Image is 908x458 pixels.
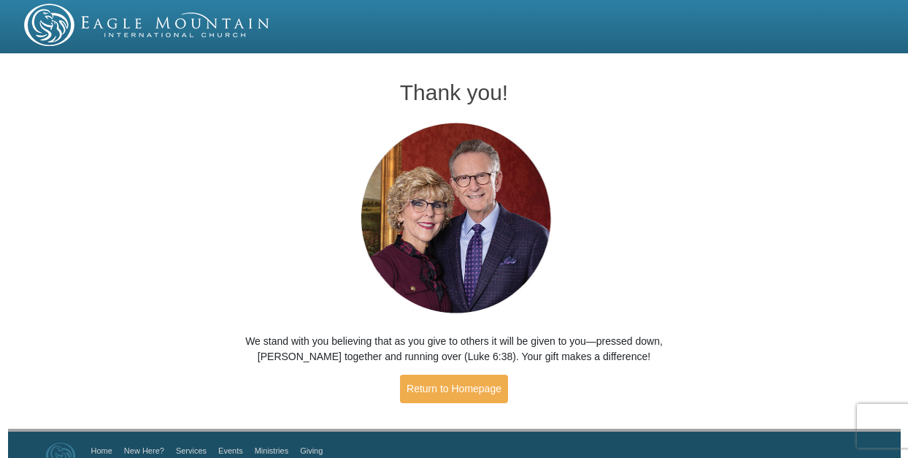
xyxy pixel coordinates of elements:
img: Pastors George and Terri Pearsons [347,118,562,319]
a: Events [218,446,243,455]
a: Home [91,446,112,455]
a: Return to Homepage [400,375,508,403]
img: EMIC [24,4,271,46]
a: Giving [300,446,323,455]
a: Services [176,446,207,455]
a: Ministries [255,446,288,455]
h1: Thank you! [235,80,674,104]
a: New Here? [124,446,164,455]
p: We stand with you believing that as you give to others it will be given to you—pressed down, [PER... [235,334,674,365]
